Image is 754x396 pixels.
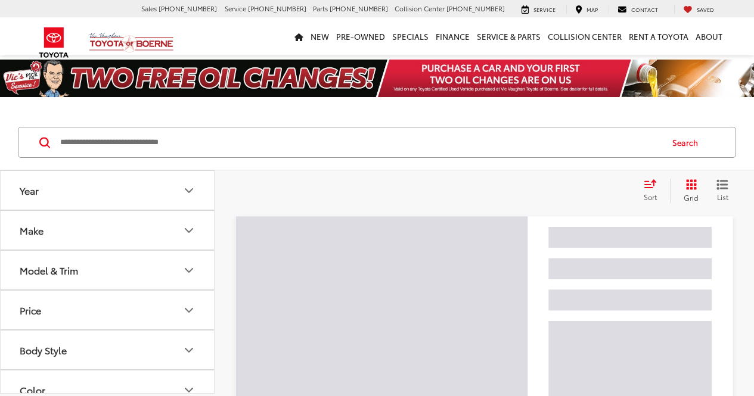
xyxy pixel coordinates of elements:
div: Year [182,183,196,198]
div: Body Style [20,344,67,356]
span: Parts [313,4,328,13]
button: List View [708,179,737,202]
a: Home [291,17,307,55]
div: Color [20,384,45,395]
a: Service & Parts: Opens in a new tab [473,17,544,55]
a: Map [566,5,607,14]
a: Pre-Owned [333,17,389,55]
span: Sales [141,4,157,13]
span: [PHONE_NUMBER] [330,4,388,13]
a: Finance [432,17,473,55]
a: Rent a Toyota [625,17,692,55]
span: Service [533,5,556,13]
div: Year [20,185,39,196]
button: Body StyleBody Style [1,330,215,369]
span: Contact [631,5,658,13]
span: [PHONE_NUMBER] [446,4,505,13]
button: PricePrice [1,291,215,329]
button: MakeMake [1,211,215,250]
button: YearYear [1,171,215,210]
span: Grid [684,192,699,202]
a: Specials [389,17,432,55]
span: Saved [697,5,714,13]
a: About [692,17,726,55]
span: [PHONE_NUMBER] [159,4,217,13]
span: Sort [644,192,657,202]
img: Toyota [32,23,76,62]
a: My Saved Vehicles [674,5,723,14]
div: Price [20,304,41,316]
img: Vic Vaughan Toyota of Boerne [89,32,174,53]
div: Make [182,223,196,238]
a: Service [513,5,564,14]
button: Grid View [670,179,708,202]
div: Price [182,303,196,317]
button: Model & TrimModel & Trim [1,251,215,289]
span: Collision Center [395,4,445,13]
span: [PHONE_NUMBER] [248,4,306,13]
button: Search [661,127,715,157]
div: Model & Trim [20,264,78,276]
div: Model & Trim [182,263,196,277]
span: List [716,192,728,202]
a: New [307,17,333,55]
input: Search by Make, Model, or Keyword [59,128,661,157]
div: Body Style [182,343,196,357]
span: Service [225,4,246,13]
button: Select sort value [638,179,670,202]
a: Collision Center [544,17,625,55]
span: Map [587,5,598,13]
a: Contact [609,5,667,14]
div: Make [20,224,44,236]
